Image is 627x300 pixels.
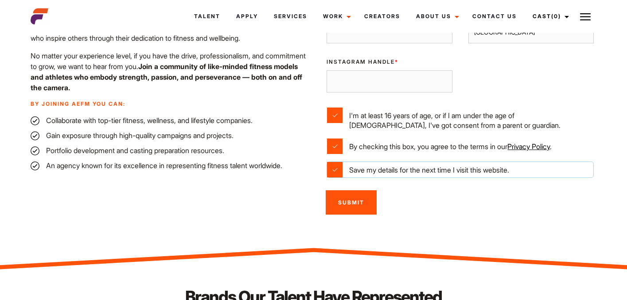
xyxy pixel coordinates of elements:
a: Talent [186,4,228,28]
img: Burger icon [580,12,591,22]
strong: Join a community of like-minded fitness models and athletes who embody strength, passion, and per... [31,62,302,92]
label: Instagram Handle [327,58,452,66]
input: By checking this box, you agree to the terms in ourPrivacy Policy. [327,138,343,154]
li: An agency known for its excellence in representing fitness talent worldwide. [31,160,308,171]
a: Contact Us [464,4,525,28]
p: No matter your experience level, if you have the drive, professionalism, and commitment to grow, ... [31,50,308,93]
a: Work [315,4,356,28]
li: Collaborate with top-tier fitness, wellness, and lifestyle companies. [31,115,308,126]
label: By checking this box, you agree to the terms in our . [327,138,593,154]
a: About Us [408,4,464,28]
input: I'm at least 16 years of age, or if I am under the age of [DEMOGRAPHIC_DATA], I've got consent fr... [327,108,343,123]
li: Portfolio development and casting preparation resources. [31,145,308,156]
a: Creators [356,4,408,28]
span: (0) [551,13,561,19]
input: Submit [326,190,377,215]
label: Save my details for the next time I visit this website. [327,162,593,177]
a: Apply [228,4,266,28]
input: Save my details for the next time I visit this website. [327,162,343,177]
img: cropped-aefm-brand-fav-22-square.png [31,8,48,25]
a: Cast(0) [525,4,574,28]
p: By joining AEFM you can: [31,100,308,108]
a: Privacy Policy [507,142,550,151]
label: I'm at least 16 years of age, or if I am under the age of [DEMOGRAPHIC_DATA], I've got consent fr... [327,108,593,130]
li: Gain exposure through high-quality campaigns and projects. [31,130,308,141]
a: Services [266,4,315,28]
